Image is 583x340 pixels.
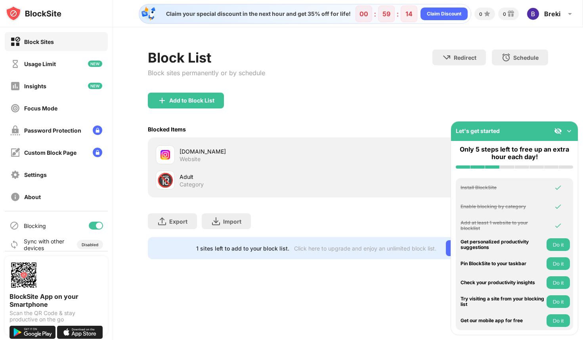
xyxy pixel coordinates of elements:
[10,261,38,289] img: options-page-qr-code.png
[93,148,102,157] img: lock-menu.svg
[482,9,492,19] img: points-small.svg
[10,221,19,230] img: blocking-icon.svg
[456,127,500,134] div: Let's get started
[148,69,265,77] div: Block sites permanently or by schedule
[169,218,187,225] div: Export
[554,222,562,230] img: omni-check.svg
[196,245,289,252] div: 1 sites left to add to your block list.
[24,61,56,67] div: Usage Limit
[24,238,65,251] div: Sync with other devices
[395,8,401,20] div: :
[24,83,46,89] div: Insights
[10,293,103,308] div: BlockSite App on your Smartphone
[527,8,539,20] img: ACg8ocLfdMJH20qpFNZPJR5o0DNbhCoL7StzeOPEyo612vJNZSr07Q=s96-c
[180,156,201,163] div: Website
[10,148,20,158] img: customize-block-page-off.svg
[148,126,186,133] div: Blocked Items
[223,218,241,225] div: Import
[554,203,562,211] img: omni-check.svg
[57,326,103,339] img: download-on-the-app-store.svg
[93,125,102,135] img: lock-menu.svg
[456,146,573,161] div: Only 5 steps left to free up an extra hour each day!
[461,220,545,232] div: Add at least 1 website to your blocklist
[10,125,20,135] img: password-protection-off.svg
[405,10,413,18] div: 14
[547,257,570,270] button: Do it
[180,181,204,188] div: Category
[461,280,545,285] div: Check your productivity insights
[24,105,57,112] div: Focus Mode
[554,184,562,192] img: omni-check.svg
[88,61,102,67] img: new-icon.svg
[503,11,506,17] div: 0
[24,194,41,200] div: About
[180,147,348,156] div: [DOMAIN_NAME]
[513,54,539,61] div: Schedule
[427,10,461,18] div: Claim Discount
[10,59,20,69] img: time-usage-off.svg
[24,38,54,45] div: Block Sites
[554,127,562,135] img: eye-not-visible.svg
[382,10,390,18] div: 59
[10,240,19,249] img: sync-icon.svg
[506,9,516,19] img: reward-small.svg
[461,204,545,209] div: Enable blocking by category
[24,222,46,229] div: Blocking
[461,296,545,308] div: Try visiting a site from your blocking list
[359,10,368,18] div: 00
[180,173,348,181] div: Adult
[372,8,378,20] div: :
[461,318,545,323] div: Get our mobile app for free
[141,6,157,22] img: specialOfferDiscount.svg
[461,239,545,251] div: Get personalized productivity suggestions
[565,127,573,135] img: omni-setup-toggle.svg
[461,185,545,190] div: Install BlockSite
[157,172,174,188] div: 🔞
[24,127,81,134] div: Password Protection
[10,103,20,113] img: focus-off.svg
[10,37,20,47] img: block-on.svg
[461,261,545,266] div: Pin BlockSite to your taskbar
[544,10,560,18] div: Breki
[148,49,265,66] div: Block List
[24,171,47,178] div: Settings
[479,11,482,17] div: 0
[10,170,20,180] img: settings-off.svg
[10,326,55,339] img: get-it-on-google-play.svg
[10,192,20,202] img: about-off.svg
[24,149,76,156] div: Custom Block Page
[547,276,570,289] button: Do it
[547,295,570,308] button: Do it
[10,81,20,91] img: insights-off.svg
[446,240,500,256] div: Go Unlimited
[82,242,98,247] div: Disabled
[547,314,570,327] button: Do it
[294,245,436,252] div: Click here to upgrade and enjoy an unlimited block list.
[169,97,214,104] div: Add to Block List
[10,310,103,323] div: Scan the QR Code & stay productive on the go
[88,83,102,89] img: new-icon.svg
[6,6,61,21] img: logo-blocksite.svg
[454,54,476,61] div: Redirect
[161,150,170,160] img: favicons
[161,10,351,17] div: Claim your special discount in the next hour and get 35% off for life!
[547,238,570,251] button: Do it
